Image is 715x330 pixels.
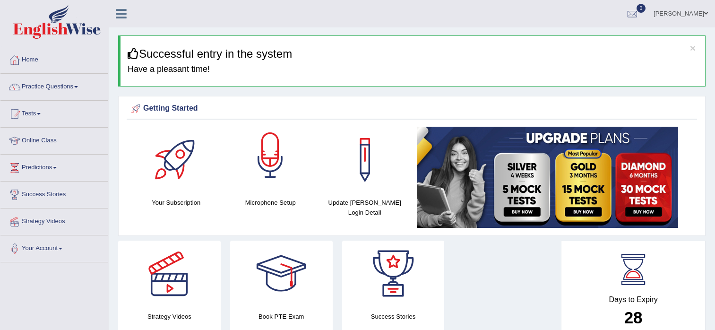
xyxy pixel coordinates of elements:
[0,182,108,205] a: Success Stories
[0,74,108,97] a: Practice Questions
[0,47,108,70] a: Home
[417,127,678,228] img: small5.jpg
[0,128,108,151] a: Online Class
[572,295,695,304] h4: Days to Expiry
[228,198,313,208] h4: Microphone Setup
[0,235,108,259] a: Your Account
[128,48,698,60] h3: Successful entry in the system
[230,312,333,321] h4: Book PTE Exam
[0,208,108,232] a: Strategy Videos
[128,65,698,74] h4: Have a pleasant time!
[342,312,445,321] h4: Success Stories
[129,102,695,116] div: Getting Started
[322,198,407,217] h4: Update [PERSON_NAME] Login Detail
[118,312,221,321] h4: Strategy Videos
[637,4,646,13] span: 0
[0,101,108,124] a: Tests
[624,308,643,327] b: 28
[0,155,108,178] a: Predictions
[134,198,219,208] h4: Your Subscription
[690,43,696,53] button: ×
